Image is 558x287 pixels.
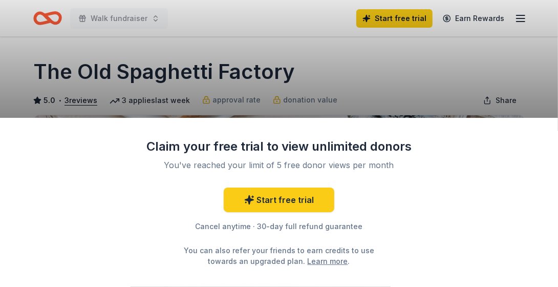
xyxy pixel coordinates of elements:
div: You've reached your limit of 5 free donor views per month [158,159,400,171]
a: Learn more [308,256,348,266]
div: Cancel anytime · 30-day full refund guarantee [146,220,412,233]
div: Claim your free trial to view unlimited donors [146,138,412,155]
a: Start free trial [224,188,334,212]
div: You can also refer your friends to earn credits to use towards an upgraded plan. . [175,245,383,266]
